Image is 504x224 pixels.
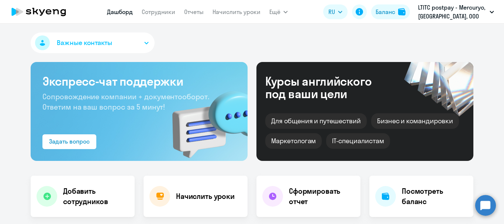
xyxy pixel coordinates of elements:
a: Сотрудники [142,8,175,15]
p: LTITC postpay - Mercuryo, [GEOGRAPHIC_DATA], ООО [418,3,487,21]
span: Ещё [269,7,280,16]
a: Отчеты [184,8,204,15]
button: Балансbalance [371,4,410,19]
h4: Начислить уроки [176,191,235,201]
h4: Сформировать отчет [289,186,355,207]
span: Важные контакты [57,38,112,48]
span: Сопровождение компании + документооборот. Ответим на ваш вопрос за 5 минут! [42,92,209,111]
div: Для общения и путешествий [265,113,367,129]
span: RU [328,7,335,16]
a: Начислить уроки [213,8,260,15]
button: Ещё [269,4,288,19]
button: LTITC postpay - Mercuryo, [GEOGRAPHIC_DATA], ООО [414,3,498,21]
div: IT-специалистам [326,133,390,149]
div: Задать вопрос [49,137,90,146]
div: Баланс [376,7,395,16]
a: Дашборд [107,8,133,15]
button: Важные контакты [31,32,155,53]
h4: Добавить сотрудников [63,186,129,207]
div: Бизнес и командировки [371,113,459,129]
h4: Посмотреть баланс [402,186,467,207]
div: Курсы английского под ваши цели [265,75,391,100]
img: balance [398,8,405,15]
img: bg-img [162,78,248,161]
button: RU [323,4,348,19]
div: Маркетологам [265,133,322,149]
h3: Экспресс-чат поддержки [42,74,236,89]
button: Задать вопрос [42,134,96,149]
